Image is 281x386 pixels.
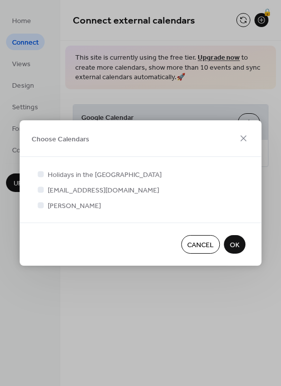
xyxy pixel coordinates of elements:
[187,240,214,251] span: Cancel
[48,185,159,196] span: [EMAIL_ADDRESS][DOMAIN_NAME]
[48,201,101,212] span: [PERSON_NAME]
[230,240,239,251] span: OK
[224,235,245,254] button: OK
[48,170,162,180] span: Holidays in the [GEOGRAPHIC_DATA]
[181,235,220,254] button: Cancel
[32,134,89,144] span: Choose Calendars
